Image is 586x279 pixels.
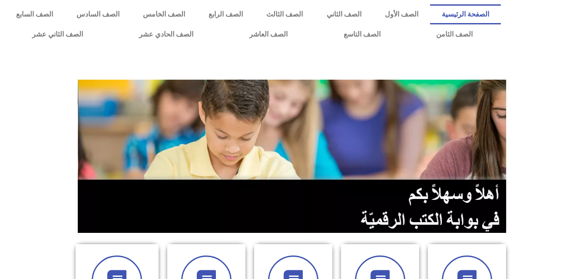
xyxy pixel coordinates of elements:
[408,24,501,44] a: الصف الثامن
[373,4,430,24] a: الصف الأول
[131,4,197,24] a: الصف الخامس
[111,24,222,44] a: الصف الحادي عشر
[4,24,111,44] a: الصف الثاني عشر
[255,4,315,24] a: الصف الثالث
[430,4,501,24] a: الصفحة الرئيسية
[222,24,316,44] a: الصف العاشر
[65,4,131,24] a: الصف السادس
[4,4,65,24] a: الصف السابع
[197,4,255,24] a: الصف الرابع
[315,24,408,44] a: الصف التاسع
[315,4,373,24] a: الصف الثاني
